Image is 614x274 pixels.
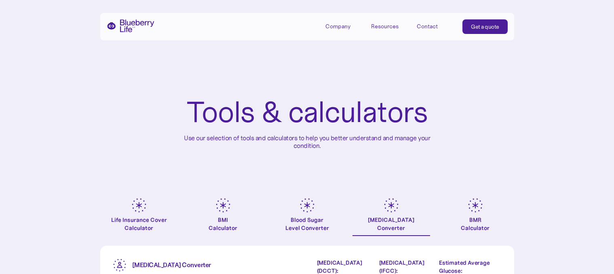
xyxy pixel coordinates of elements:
a: [MEDICAL_DATA]Converter [352,198,430,236]
div: Get a quote [471,23,499,31]
div: BMR Calculator [461,216,490,232]
div: Blood Sugar Level Converter [285,216,329,232]
div: [MEDICAL_DATA] Converter [368,216,414,232]
div: Resources [371,19,407,33]
div: Resources [371,23,399,30]
a: BMICalculator [184,198,262,236]
div: Contact [417,23,438,30]
a: home [107,19,154,32]
a: Get a quote [462,19,508,34]
h1: Tools & calculators [186,97,428,128]
div: Company [325,23,350,30]
div: BMI Calculator [209,216,237,232]
div: Life Insurance Cover Calculator [100,216,178,232]
strong: [MEDICAL_DATA] Converter [132,261,211,269]
a: Contact [417,19,453,33]
a: Life Insurance Cover Calculator [100,198,178,236]
p: Use our selection of tools and calculators to help you better understand and manage your condition. [178,134,437,150]
a: Blood SugarLevel Converter [268,198,346,236]
a: BMRCalculator [437,198,514,236]
div: Company [325,19,362,33]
